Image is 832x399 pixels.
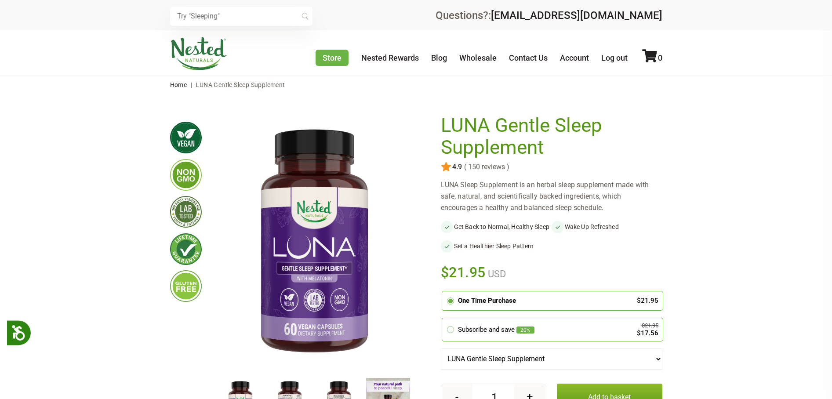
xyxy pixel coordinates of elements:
[436,10,662,21] div: Questions?:
[642,53,662,62] a: 0
[170,76,662,94] nav: breadcrumbs
[560,53,589,62] a: Account
[601,53,628,62] a: Log out
[216,115,413,370] img: LUNA Gentle Sleep Supplement
[658,53,662,62] span: 0
[189,81,194,88] span: |
[509,53,548,62] a: Contact Us
[170,233,202,265] img: lifetimeguarantee
[462,163,509,171] span: ( 150 reviews )
[441,240,552,252] li: Set a Healthier Sleep Pattern
[170,270,202,302] img: glutenfree
[441,162,451,172] img: star.svg
[170,159,202,191] img: gmofree
[441,263,486,282] span: $21.95
[491,9,662,22] a: [EMAIL_ADDRESS][DOMAIN_NAME]
[196,81,285,88] span: LUNA Gentle Sleep Supplement
[170,7,312,26] input: Try "Sleeping"
[361,53,419,62] a: Nested Rewards
[170,37,227,70] img: Nested Naturals
[431,53,447,62] a: Blog
[552,221,662,233] li: Wake Up Refreshed
[170,196,202,228] img: thirdpartytested
[486,268,506,279] span: USD
[441,221,552,233] li: Get Back to Normal, Healthy Sleep
[170,81,187,88] a: Home
[459,53,497,62] a: Wholesale
[451,163,462,171] span: 4.9
[316,50,349,66] a: Store
[441,115,658,158] h1: LUNA Gentle Sleep Supplement
[441,179,662,214] div: LUNA Sleep Supplement is an herbal sleep supplement made with safe, natural, and scientifically b...
[170,122,202,153] img: vegan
